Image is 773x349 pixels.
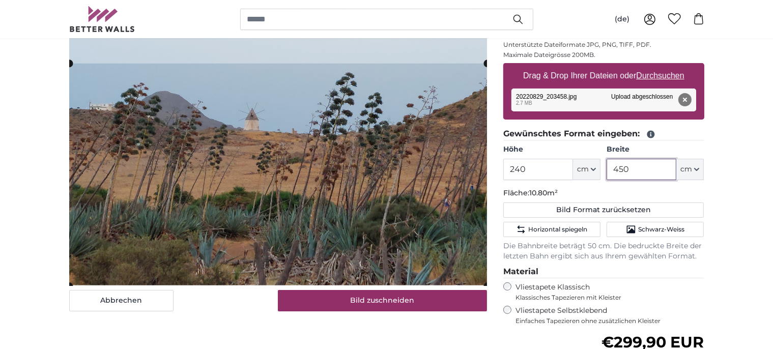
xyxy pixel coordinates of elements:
label: Drag & Drop Ihrer Dateien oder [519,66,689,86]
span: Klassisches Tapezieren mit Kleister [516,294,696,302]
button: Schwarz-Weiss [607,222,704,237]
button: (de) [607,10,638,28]
span: cm [680,164,692,174]
u: Durchsuchen [636,71,684,80]
p: Fläche: [503,188,704,198]
label: Höhe [503,144,600,155]
span: Einfaches Tapezieren ohne zusätzlichen Kleister [516,317,704,325]
button: cm [573,159,600,180]
span: Schwarz-Weiss [638,225,684,234]
button: Horizontal spiegeln [503,222,600,237]
p: Die Bahnbreite beträgt 50 cm. Die bedruckte Breite der letzten Bahn ergibt sich aus Ihrem gewählt... [503,241,704,261]
label: Breite [607,144,704,155]
label: Vliestapete Selbstklebend [516,306,704,325]
span: cm [577,164,589,174]
button: Abbrechen [69,290,174,311]
button: Bild Format zurücksetzen [503,202,704,218]
legend: Material [503,266,704,278]
label: Vliestapete Klassisch [516,282,696,302]
button: cm [676,159,704,180]
p: Maximale Dateigrösse 200MB. [503,51,704,59]
legend: Gewünschtes Format eingeben: [503,128,704,140]
img: Betterwalls [69,6,135,32]
button: Bild zuschneiden [278,290,487,311]
p: Unterstützte Dateiformate JPG, PNG, TIFF, PDF. [503,41,704,49]
span: Horizontal spiegeln [528,225,587,234]
span: 10.80m² [529,188,558,197]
